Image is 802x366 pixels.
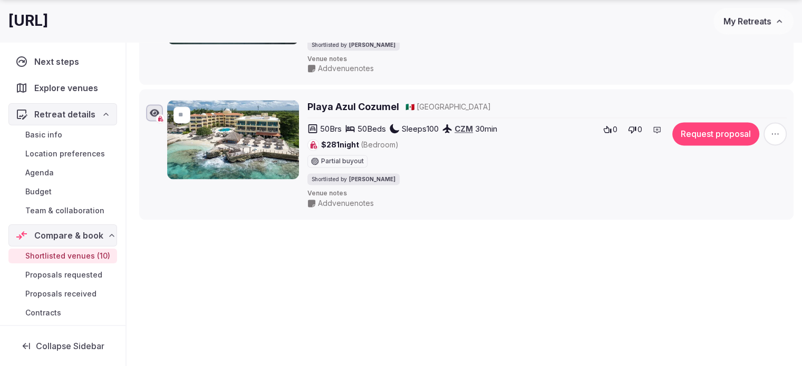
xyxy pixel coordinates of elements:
span: Retreat details [34,108,95,121]
button: Request proposal [672,122,759,145]
a: Agenda [8,165,117,180]
span: Add venue notes [318,63,374,74]
button: 0 [625,122,645,137]
a: CZM [455,124,473,134]
a: Team & collaboration [8,203,117,218]
span: Proposals requested [25,270,102,280]
span: [PERSON_NAME] [349,41,395,48]
span: Venue notes [307,189,787,198]
span: Partial buyout [321,158,364,164]
a: Proposals requested [8,268,117,282]
span: Compare & book [34,229,103,242]
a: Playa Azul Cozumel [307,100,399,113]
span: 50 Beds [357,123,386,134]
a: Proposals received [8,286,117,301]
span: Location preferences [25,149,105,159]
span: My Retreats [723,16,771,26]
span: 0 [613,124,617,135]
span: Add venue notes [318,198,374,209]
button: 🇲🇽 [405,102,414,112]
span: Shortlisted venues (10) [25,251,110,261]
img: Playa Azul Cozumel [167,100,299,179]
span: Collapse Sidebar [36,341,104,351]
a: Next steps [8,51,117,73]
div: Shortlisted by [307,39,400,51]
a: Contracts [8,305,117,320]
span: 50 Brs [320,123,342,134]
span: [GEOGRAPHIC_DATA] [417,102,491,112]
span: Venue notes [307,55,787,64]
button: Collapse Sidebar [8,334,117,358]
a: Budget [8,184,117,199]
span: Sleeps 100 [402,123,439,134]
button: 0 [600,122,621,137]
a: Explore venues [8,77,117,99]
a: Shortlisted venues (10) [8,249,117,263]
span: 🇲🇽 [405,102,414,111]
span: Budget [25,186,52,197]
span: Contracts [25,308,61,318]
span: 0 [637,124,642,135]
span: Agenda [25,167,54,178]
span: $281 night [321,140,399,150]
span: (Bedroom) [361,140,399,149]
span: Next steps [34,55,83,68]
a: Location preferences [8,146,117,161]
div: Shortlisted by [307,173,400,185]
button: My Retreats [713,8,794,34]
h1: [URL] [8,11,49,31]
span: Basic info [25,130,62,140]
span: Proposals received [25,289,96,299]
a: Basic info [8,127,117,142]
span: 30 min [475,123,497,134]
span: Explore venues [34,82,102,94]
span: [PERSON_NAME] [349,175,395,183]
span: Team & collaboration [25,205,104,216]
